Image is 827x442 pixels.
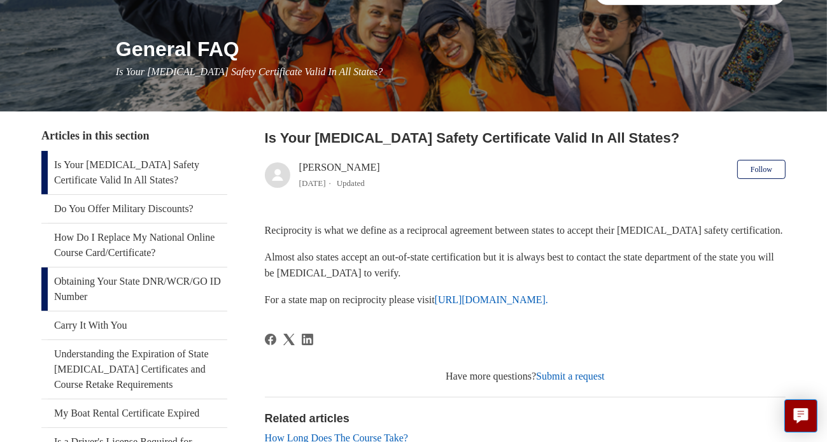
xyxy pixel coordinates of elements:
[299,160,380,190] div: [PERSON_NAME]
[41,151,227,194] a: Is Your [MEDICAL_DATA] Safety Certificate Valid In All States?
[41,399,227,427] a: My Boat Rental Certificate Expired
[41,224,227,267] a: How Do I Replace My National Online Course Card/Certificate?
[116,34,786,64] h1: General FAQ
[265,334,276,345] svg: Share this page on Facebook
[265,292,786,308] p: For a state map on reciprocity please visit
[265,410,786,427] h2: Related articles
[265,127,786,148] h2: Is Your Boating Safety Certificate Valid In All States?
[337,178,365,188] li: Updated
[283,334,295,345] a: X Corp
[265,249,786,282] p: Almost also states accept an out-of-state certification but it is always best to contact the stat...
[265,334,276,345] a: Facebook
[302,334,313,345] a: LinkedIn
[435,294,548,305] a: [URL][DOMAIN_NAME].
[116,66,383,77] span: Is Your [MEDICAL_DATA] Safety Certificate Valid In All States?
[41,267,227,311] a: Obtaining Your State DNR/WCR/GO ID Number
[41,340,227,399] a: Understanding the Expiration of State [MEDICAL_DATA] Certificates and Course Retake Requirements
[41,195,227,223] a: Do You Offer Military Discounts?
[265,369,786,384] div: Have more questions?
[41,129,149,142] span: Articles in this section
[299,178,326,188] time: 03/01/2024, 16:48
[265,222,786,239] p: Reciprocity is what we define as a reciprocal agreement between states to accept their [MEDICAL_D...
[283,334,295,345] svg: Share this page on X Corp
[784,399,817,432] button: Live chat
[536,371,605,381] a: Submit a request
[41,311,227,339] a: Carry It With You
[302,334,313,345] svg: Share this page on LinkedIn
[737,160,786,179] button: Follow Article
